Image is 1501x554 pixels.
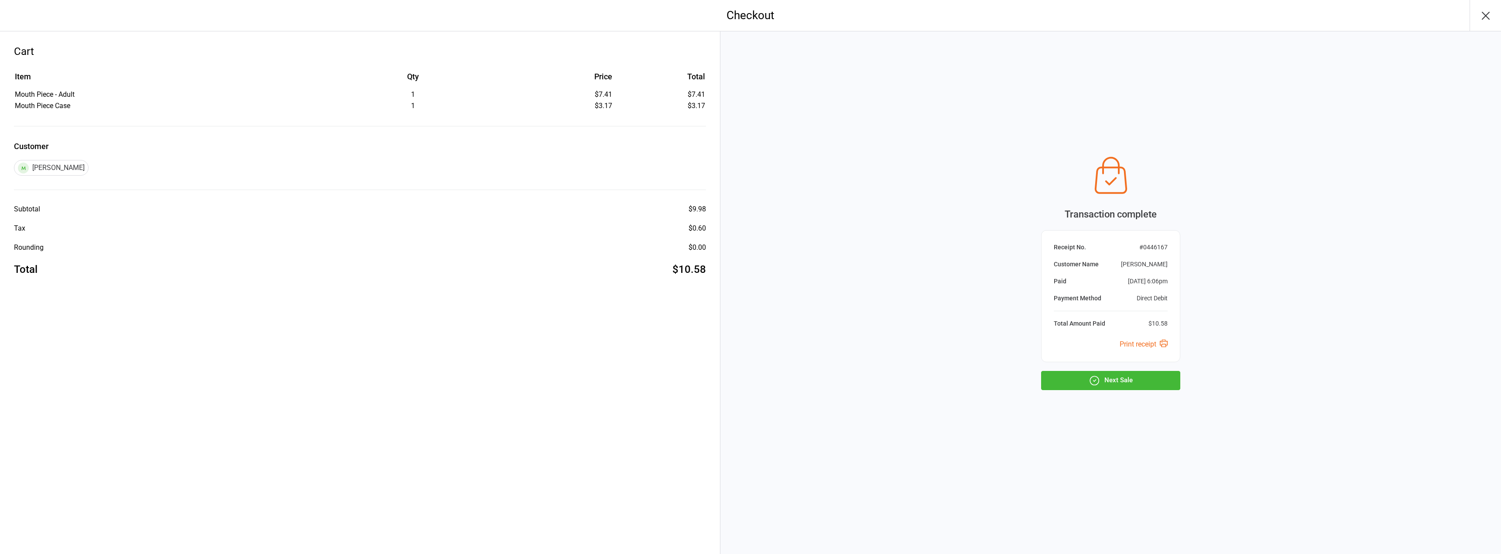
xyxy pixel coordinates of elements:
[512,71,612,82] div: Price
[512,89,612,100] div: $7.41
[1054,260,1099,269] div: Customer Name
[315,71,511,88] th: Qty
[1054,277,1066,286] div: Paid
[1128,277,1168,286] div: [DATE] 6:06pm
[1054,243,1086,252] div: Receipt No.
[14,242,44,253] div: Rounding
[1041,371,1180,390] button: Next Sale
[14,140,706,152] label: Customer
[616,89,705,100] td: $7.41
[616,101,705,111] td: $3.17
[14,160,89,176] div: [PERSON_NAME]
[1148,319,1168,328] div: $10.58
[1041,207,1180,221] div: Transaction complete
[672,262,706,277] div: $10.58
[1120,340,1168,348] a: Print receipt
[1139,243,1168,252] div: # 0446167
[14,262,38,277] div: Total
[15,102,70,110] span: Mouth Piece Case
[14,44,706,59] div: Cart
[15,90,75,99] span: Mouth Piece - Adult
[689,223,706,234] div: $0.60
[689,242,706,253] div: $0.00
[1054,319,1105,328] div: Total Amount Paid
[14,204,40,214] div: Subtotal
[1121,260,1168,269] div: [PERSON_NAME]
[1137,294,1168,303] div: Direct Debit
[616,71,705,88] th: Total
[512,101,612,111] div: $3.17
[689,204,706,214] div: $9.98
[1054,294,1101,303] div: Payment Method
[315,101,511,111] div: 1
[15,71,314,88] th: Item
[14,223,25,234] div: Tax
[315,89,511,100] div: 1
